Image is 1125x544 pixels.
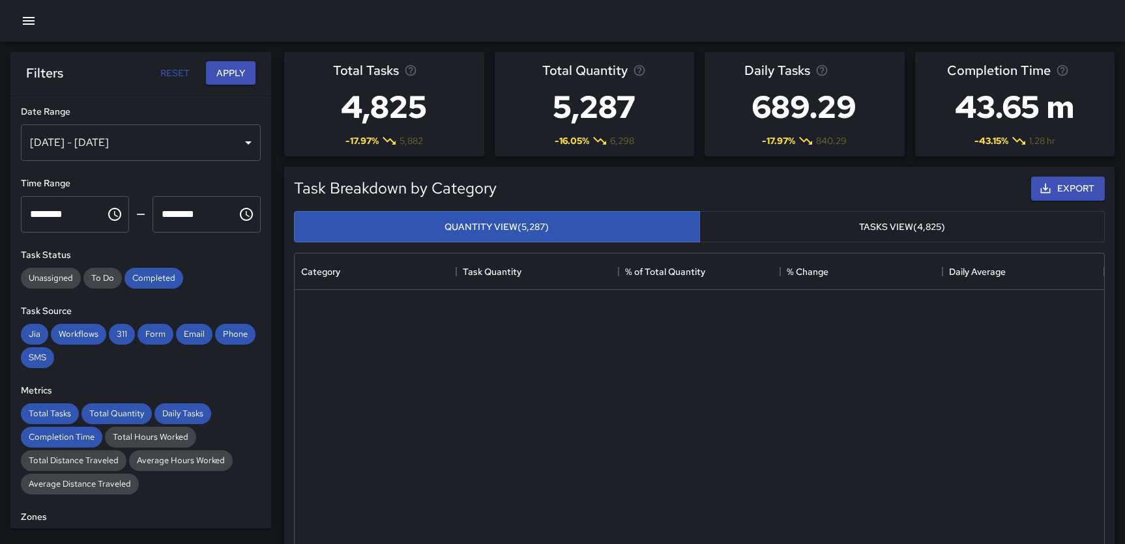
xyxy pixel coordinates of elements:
div: Jia [21,324,48,345]
span: -43.15 % [974,134,1008,147]
button: Reset [154,61,196,85]
span: Completion Time [21,431,102,442]
h6: Metrics [21,384,261,398]
span: -17.97 % [762,134,795,147]
span: Form [138,328,173,339]
button: Export [1031,177,1105,201]
div: SMS [21,347,54,368]
span: 5,882 [400,134,423,147]
div: % of Total Quantity [619,253,780,290]
h6: Task Status [21,248,261,263]
span: Average Distance Traveled [21,478,139,489]
span: 840.29 [816,134,847,147]
span: 6,298 [610,134,634,147]
div: Category [301,253,340,290]
div: % Change [780,253,942,290]
div: Email [176,324,212,345]
svg: Average number of tasks per day in the selected period, compared to the previous period. [815,64,828,77]
span: Email [176,328,212,339]
div: Average Distance Traveled [21,474,139,494]
div: Form [138,324,173,345]
h3: 4,825 [333,81,435,133]
span: Workflows [51,328,106,339]
div: 311 [109,324,135,345]
h3: 689.29 [744,81,864,133]
span: Total Tasks [333,60,399,81]
svg: Total task quantity in the selected period, compared to the previous period. [633,64,646,77]
span: Jia [21,328,48,339]
button: Apply [206,61,256,85]
div: Completed [124,268,183,289]
div: Total Tasks [21,403,79,424]
span: Daily Tasks [154,408,211,419]
span: To Do [83,272,122,283]
h3: 43.65 m [947,81,1083,133]
div: Unassigned [21,268,81,289]
h6: Date Range [21,105,261,119]
span: Total Quantity [81,408,152,419]
button: Quantity View(5,287) [294,211,700,243]
span: Average Hours Worked [129,455,233,466]
span: Unassigned [21,272,81,283]
span: Phone [215,328,256,339]
div: Daily Average [942,253,1104,290]
div: Workflows [51,324,106,345]
button: Tasks View(4,825) [699,211,1105,243]
svg: Average time taken to complete tasks in the selected period, compared to the previous period. [1056,64,1069,77]
span: 1.28 hr [1029,134,1055,147]
span: SMS [21,352,54,363]
div: Total Quantity [81,403,152,424]
div: Average Hours Worked [129,450,233,471]
div: % of Total Quantity [625,253,705,290]
div: % Change [787,253,828,290]
span: -17.97 % [345,134,379,147]
div: Completion Time [21,427,102,448]
span: Completed [124,272,183,283]
h6: Filters [26,63,63,83]
button: Choose time, selected time is 12:00 AM [102,201,128,227]
span: Total Tasks [21,408,79,419]
span: -16.05 % [555,134,589,147]
svg: Total number of tasks in the selected period, compared to the previous period. [404,64,417,77]
div: To Do [83,268,122,289]
div: Daily Average [949,253,1006,290]
h3: 5,287 [542,81,646,133]
div: Phone [215,324,256,345]
h6: Time Range [21,177,261,191]
span: Daily Tasks [744,60,810,81]
span: Total Quantity [542,60,628,81]
button: Choose time, selected time is 11:59 PM [233,201,259,227]
div: Task Quantity [456,253,618,290]
h6: Task Source [21,304,261,319]
span: Total Hours Worked [105,431,196,442]
span: Completion Time [947,60,1051,81]
h6: Zones [21,510,261,524]
div: Total Distance Traveled [21,450,126,471]
div: Daily Tasks [154,403,211,424]
span: 311 [109,328,135,339]
h5: Task Breakdown by Category [294,178,1026,199]
div: Category [295,253,456,290]
span: Total Distance Traveled [21,455,126,466]
div: Task Quantity [463,253,521,290]
div: Total Hours Worked [105,427,196,448]
div: [DATE] - [DATE] [21,124,261,161]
